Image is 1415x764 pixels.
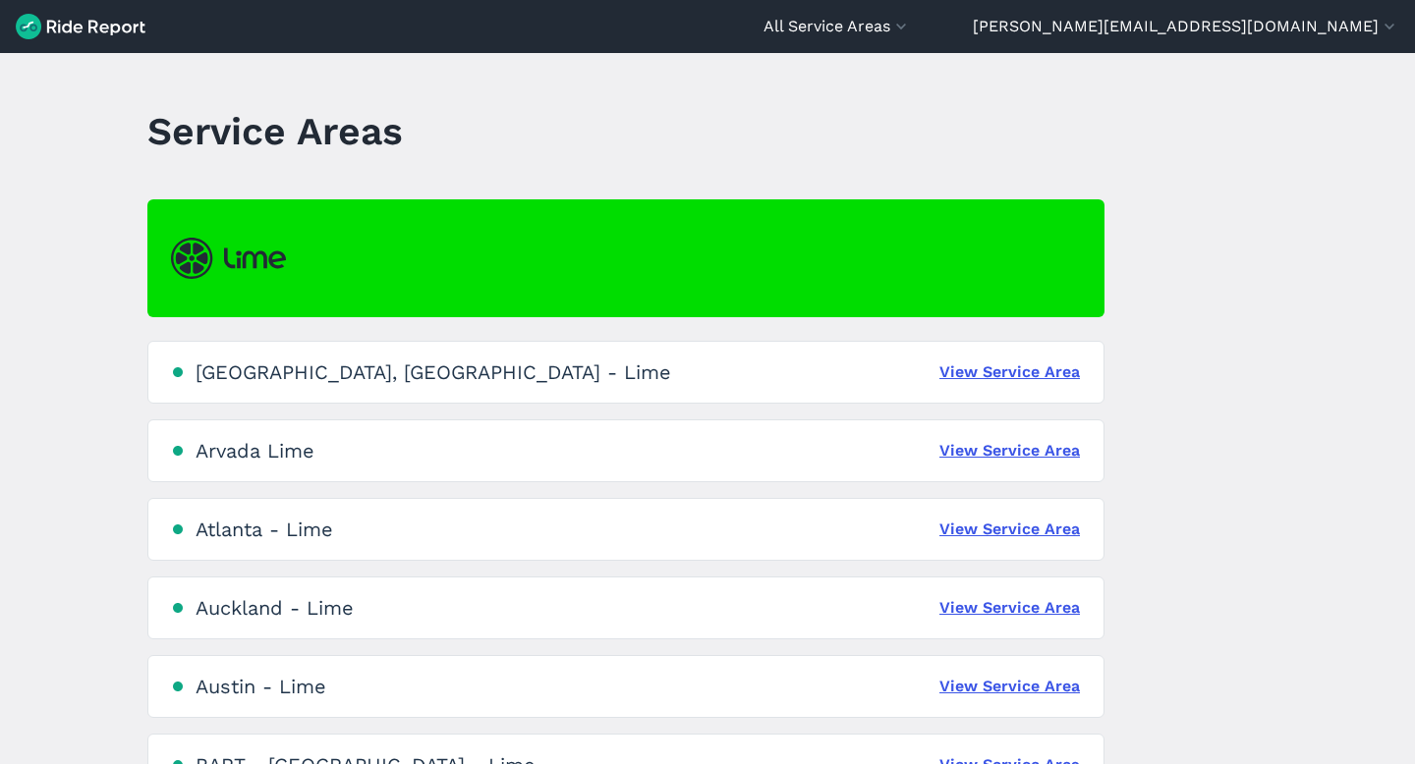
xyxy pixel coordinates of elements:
a: View Service Area [939,596,1080,620]
h1: Service Areas [147,104,403,158]
div: Austin - Lime [196,675,326,698]
div: [GEOGRAPHIC_DATA], [GEOGRAPHIC_DATA] - Lime [196,360,671,384]
div: Arvada Lime [196,439,314,463]
div: Auckland - Lime [196,596,354,620]
button: [PERSON_NAME][EMAIL_ADDRESS][DOMAIN_NAME] [973,15,1399,38]
a: View Service Area [939,675,1080,698]
img: Ride Report [16,14,145,39]
div: Atlanta - Lime [196,518,333,541]
button: All Service Areas [764,15,911,38]
a: View Service Area [939,360,1080,384]
a: View Service Area [939,439,1080,463]
a: View Service Area [939,518,1080,541]
img: Lime [171,238,286,279]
